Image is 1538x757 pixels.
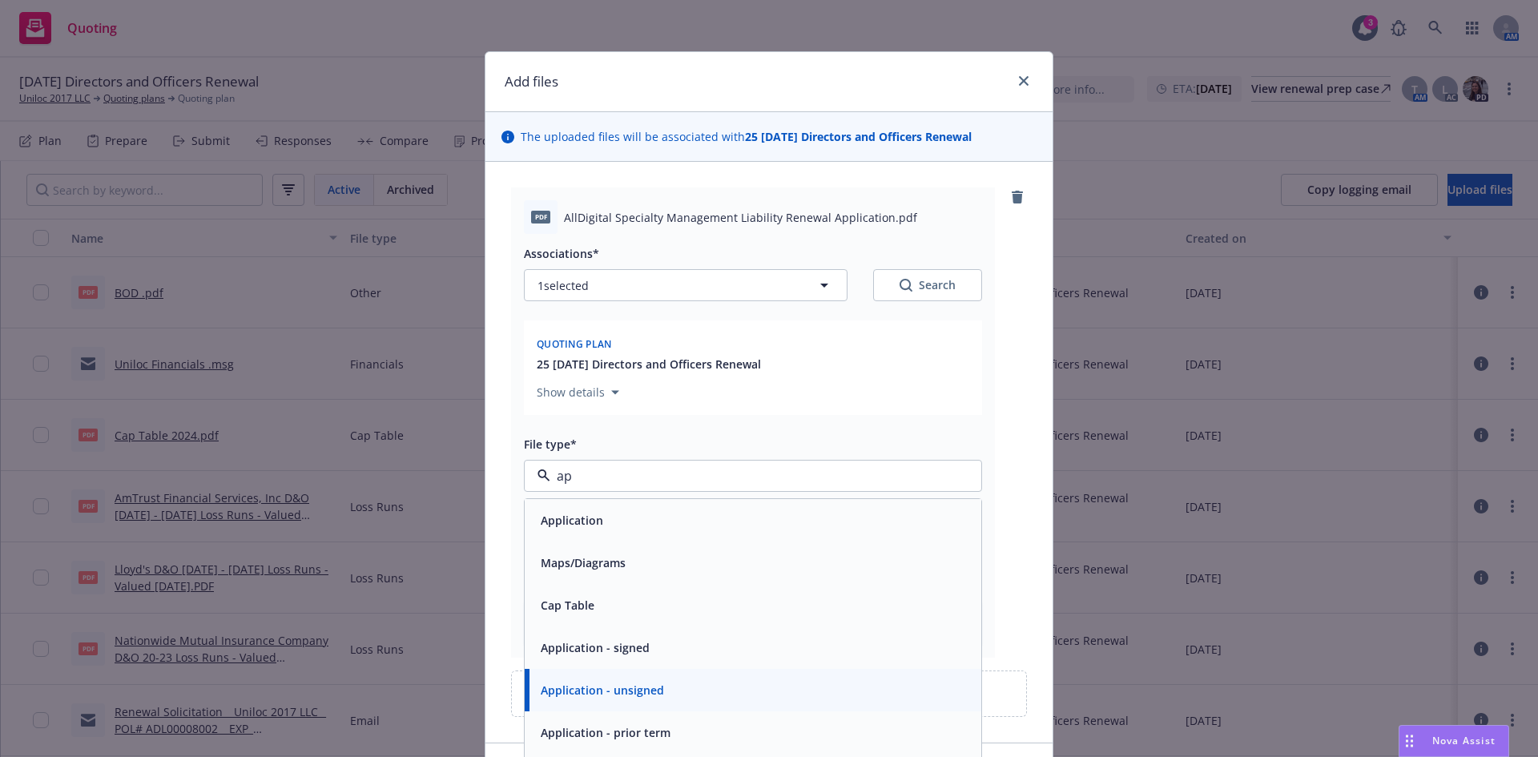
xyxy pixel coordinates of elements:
button: Show details [530,383,626,402]
button: Maps/Diagrams [541,554,626,571]
a: close [1014,71,1033,91]
div: Upload new files [511,670,1027,717]
span: Quoting plan [537,337,612,351]
span: AllDigital Specialty Management Liability Renewal Application.pdf [564,209,917,226]
span: File type* [524,437,577,452]
input: Filter by keyword [550,466,949,485]
button: Application - prior term [541,724,670,741]
button: Application [541,512,603,529]
strong: 25 [DATE] Directors and Officers Renewal [745,129,972,144]
span: 1 selected [537,277,589,294]
div: Search [900,277,956,293]
span: pdf [531,211,550,223]
button: Application - unsigned [541,682,664,699]
button: SearchSearch [873,269,982,301]
button: 25 [DATE] Directors and Officers Renewal [537,356,761,372]
button: Application - signed [541,639,650,656]
span: Nova Assist [1432,734,1496,747]
div: Drag to move [1399,726,1419,756]
button: 1selected [524,269,848,301]
span: Associations* [524,246,599,261]
svg: Search [900,279,912,292]
h1: Add files [505,71,558,92]
button: Cap Table [541,597,594,614]
span: The uploaded files will be associated with [521,128,972,145]
a: remove [1008,187,1027,207]
button: Nova Assist [1399,725,1509,757]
